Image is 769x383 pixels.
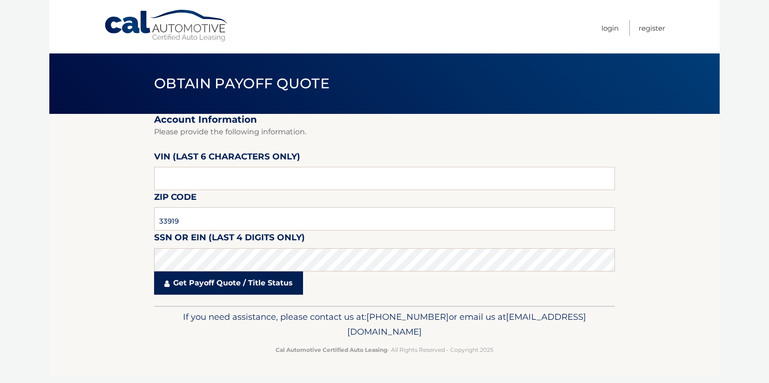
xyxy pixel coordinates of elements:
[154,125,615,139] p: Please provide the following information.
[154,271,303,295] a: Get Payoff Quote / Title Status
[154,150,300,167] label: VIN (last 6 characters only)
[154,190,196,207] label: Zip Code
[639,20,665,36] a: Register
[160,345,609,355] p: - All Rights Reserved - Copyright 2025
[601,20,619,36] a: Login
[104,9,229,42] a: Cal Automotive
[154,231,305,248] label: SSN or EIN (last 4 digits only)
[154,75,330,92] span: Obtain Payoff Quote
[366,311,449,322] span: [PHONE_NUMBER]
[276,346,387,353] strong: Cal Automotive Certified Auto Leasing
[160,310,609,339] p: If you need assistance, please contact us at: or email us at
[154,114,615,125] h2: Account Information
